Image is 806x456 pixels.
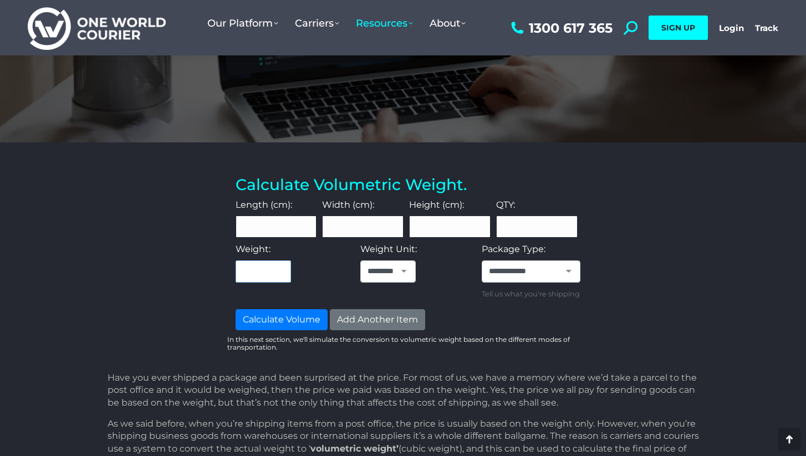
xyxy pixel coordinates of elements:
[409,199,464,211] label: Height (cm):
[28,6,166,50] img: One World Courier
[236,243,271,255] label: Weight:
[482,243,545,255] label: Package Type:
[348,6,421,40] a: Resources
[356,17,413,29] span: Resources
[207,17,278,29] span: Our Platform
[236,309,328,330] button: Calculate Volume
[755,23,778,33] a: Track
[236,199,292,211] label: Length (cm):
[330,309,425,330] button: Add Another Item
[421,6,474,40] a: About
[287,6,348,40] a: Carriers
[310,443,399,454] strong: volumetric weight’
[496,199,515,211] label: QTY:
[482,288,580,300] small: Tell us what you're shipping
[719,23,744,33] a: Login
[322,199,374,211] label: Width (cm):
[508,21,613,35] a: 1300 617 365
[236,176,578,194] h3: Calculate Volumetric Weight.
[108,372,704,409] p: Have you ever shipped a package and been surprised at the price. For most of us, we have a memory...
[227,336,586,352] p: In this next section, we'll simulate the conversion to volumetric weight based on the different m...
[295,17,339,29] span: Carriers
[360,243,417,255] label: Weight Unit:
[649,16,708,40] a: SIGN UP
[661,23,695,33] span: SIGN UP
[199,6,287,40] a: Our Platform
[430,17,466,29] span: About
